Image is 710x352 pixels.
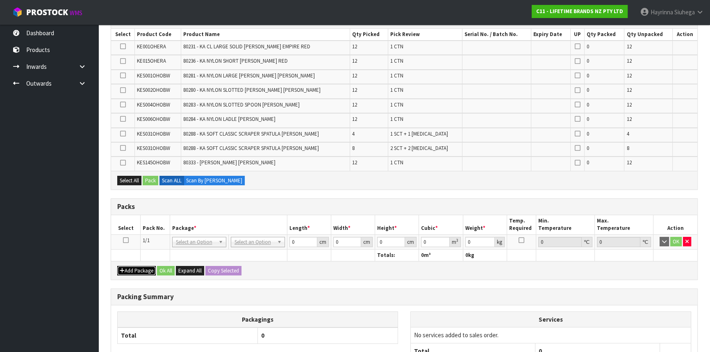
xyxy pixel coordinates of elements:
div: ℃ [640,237,651,247]
span: 1 CTN [390,101,403,108]
div: cm [361,237,373,247]
span: Siuhega [674,8,695,16]
span: 12 [626,43,631,50]
th: Weight [463,215,507,234]
span: 1 CTN [390,57,403,64]
span: 0 [587,130,589,137]
span: KES001OHOBW [137,72,170,79]
th: Pick Review [388,29,462,41]
span: 12 [626,159,631,166]
span: 8 [626,145,629,152]
strong: C11 - LIFETIME BRANDS NZ PTY LTD [536,8,623,15]
th: Max. Temperature [595,215,653,234]
span: 1 CTN [390,116,403,123]
th: Expiry Date [531,29,571,41]
span: Expand All [178,267,202,274]
span: 4 [626,130,629,137]
button: Expand All [176,266,204,276]
div: ℃ [582,237,592,247]
th: Length [287,215,331,234]
span: 80236 - KA NYLON SHORT [PERSON_NAME] RED [183,57,288,64]
th: Services [411,312,691,327]
span: 12 [352,43,357,50]
span: 1 CTN [390,72,403,79]
h3: Packs [117,203,691,211]
span: KES031OHOBW [137,130,170,137]
span: 80284 - KA NYLON LADLE [PERSON_NAME] [183,116,275,123]
span: 0 [587,101,589,108]
span: 80231 - KA CL LARGE SOLID [PERSON_NAME] EMPIRE RED [183,43,310,50]
th: Product Name [181,29,350,41]
th: Temp. Required [507,215,536,234]
span: 2 SCT + 2 [MEDICAL_DATA] [390,145,448,152]
span: 1 CTN [390,86,403,93]
th: Action [673,29,697,41]
span: 80288 - KA SOFT CLASSIC SCRAPER SPATULA [PERSON_NAME] [183,130,319,137]
span: 12 [626,72,631,79]
th: Serial No. / Batch No. [462,29,531,41]
span: 0 [261,332,264,339]
span: 1 CTN [390,43,403,50]
div: cm [317,237,329,247]
button: Ok All [157,266,175,276]
span: 80288 - KA SOFT CLASSIC SCRAPER SPATULA [PERSON_NAME] [183,145,319,152]
span: 12 [352,86,357,93]
span: ProStock [26,7,68,18]
span: 12 [626,101,631,108]
div: cm [405,237,416,247]
label: Scan By [PERSON_NAME] [184,176,245,186]
span: KES002OHOBW [137,86,170,93]
span: 0 [421,252,424,259]
span: KE015OHERA [137,57,166,64]
sup: 3 [456,238,458,243]
span: 0 [587,43,589,50]
th: Cubic [419,215,463,234]
span: 8 [352,145,355,152]
span: 12 [352,57,357,64]
th: kg [463,249,507,261]
span: 0 [587,116,589,123]
label: Scan ALL [159,176,184,186]
h3: Packing Summary [117,293,691,301]
span: 80280 - KA NYLON SLOTTED [PERSON_NAME] [PERSON_NAME] [183,86,321,93]
th: Totals: [375,249,419,261]
th: Packagings [118,311,398,327]
span: 12 [626,86,631,93]
th: Action [653,215,697,234]
span: KES004OHOBW [137,101,170,108]
span: 1/1 [143,237,150,244]
th: Select [111,29,135,41]
span: Select an Option [234,237,274,247]
span: 1 CTN [390,159,403,166]
button: Select All [117,176,141,186]
span: 12 [626,57,631,64]
img: cube-alt.png [12,7,23,17]
span: 12 [352,116,357,123]
span: KES031OHOBW [137,145,170,152]
a: C11 - LIFETIME BRANDS NZ PTY LTD [532,5,628,18]
button: Add Package [117,266,156,276]
span: 0 [587,86,589,93]
small: WMS [70,9,82,17]
th: Height [375,215,419,234]
button: Copy Selected [205,266,241,276]
span: 12 [352,101,357,108]
span: KE001OHERA [137,43,166,50]
th: m³ [419,249,463,261]
th: Product Code [135,29,181,41]
th: Package [170,215,287,234]
span: 12 [626,116,631,123]
th: Width [331,215,375,234]
span: 0 [465,252,468,259]
span: 0 [587,57,589,64]
th: Pack No. [141,215,170,234]
div: kg [495,237,505,247]
div: m [450,237,461,247]
button: Pack [143,176,158,186]
span: 0 [587,145,589,152]
span: Select an Option [176,237,215,247]
span: KES145OHOBW [137,159,170,166]
span: 80283 - KA NYLON SLOTTED SPOON [PERSON_NAME] [183,101,300,108]
span: 0 [587,72,589,79]
span: 80333 - [PERSON_NAME] [PERSON_NAME] [183,159,275,166]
